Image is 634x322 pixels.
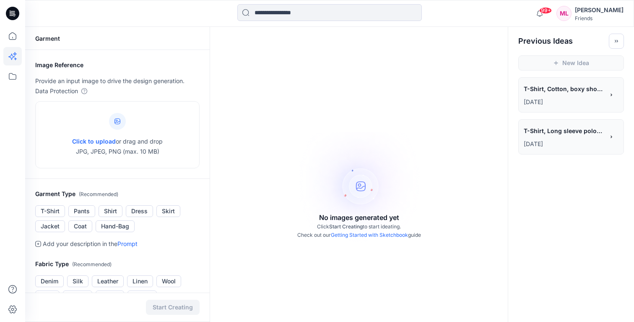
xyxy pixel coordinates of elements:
[72,138,116,145] span: Click to upload
[127,275,153,287] button: Linen
[556,6,572,21] div: ML
[68,220,92,232] button: Coat
[72,261,112,267] span: ( Recommended )
[117,240,138,247] a: Prompt
[524,97,604,107] p: August 13, 2025
[99,205,122,217] button: Shirt
[67,275,88,287] button: Silk
[35,86,78,96] p: Data Protection
[518,36,573,46] h2: Previous Ideas
[329,223,363,230] span: Start Creating
[35,291,60,302] button: Lace
[524,125,603,137] span: T-Shirt, Long sleeve polo collared tsirt with front neck zipper closure
[35,275,64,287] button: Denim
[539,7,552,14] span: 99+
[575,15,624,21] div: Friends
[35,205,65,217] button: T-Shirt
[575,5,624,15] div: [PERSON_NAME]
[72,136,163,157] p: or drag and drop JPG, JPEG, PNG (max. 10 MB)
[156,205,180,217] button: Skirt
[35,76,200,86] p: Provide an input image to drive the design generation.
[156,275,181,287] button: Wool
[63,291,92,302] button: Fleece
[35,259,200,270] h2: Fabric Type
[68,205,95,217] button: Pants
[43,239,138,249] p: Add your description in the
[92,275,124,287] button: Leather
[35,189,200,199] h2: Garment Type
[319,212,399,223] p: No images generated yet
[127,291,157,302] button: Cotton
[524,83,603,95] span: T-Shirt, Cotton, boxy short sleeve tshirt with front patch pocket on the right side in earth tones
[35,60,200,70] h2: Image Reference
[96,291,124,302] button: Velvet
[297,223,421,239] p: Click to start ideating. Check out our guide
[609,34,624,49] button: Toggle idea bar
[35,220,65,232] button: Jacket
[96,220,135,232] button: Hand-Bag
[126,205,153,217] button: Dress
[79,191,118,197] span: ( Recommended )
[524,139,604,149] p: August 06, 2025
[331,232,408,238] a: Getting Started with Sketchbook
